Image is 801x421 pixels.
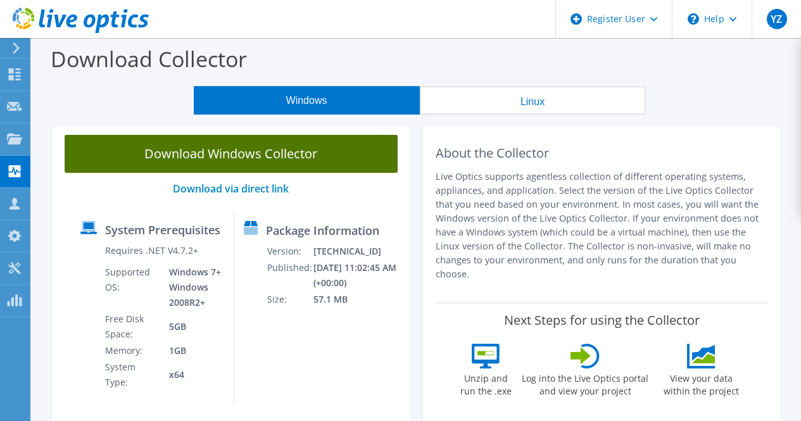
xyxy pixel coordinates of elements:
td: Published: [267,260,313,291]
td: Supported OS: [104,264,160,311]
td: Memory: [104,342,160,359]
td: Size: [267,291,313,308]
td: 1GB [160,342,224,359]
svg: \n [688,13,699,25]
p: Live Optics supports agentless collection of different operating systems, appliances, and applica... [436,170,769,281]
td: 57.1 MB [313,291,405,308]
a: Download via direct link [173,182,289,196]
label: Download Collector [51,44,247,73]
label: Package Information [266,224,379,237]
label: Requires .NET V4.7.2+ [105,244,198,257]
button: Windows [194,86,420,115]
a: Download Windows Collector [65,135,398,173]
td: Windows 7+ Windows 2008R2+ [160,264,224,311]
td: Version: [267,243,313,260]
td: x64 [160,359,224,391]
td: [DATE] 11:02:45 AM (+00:00) [313,260,405,291]
td: 5GB [160,311,224,342]
label: Log into the Live Optics portal and view your project [521,368,649,398]
td: [TECHNICAL_ID] [313,243,405,260]
label: View your data within the project [655,368,747,398]
h2: About the Collector [436,146,769,161]
span: YZ [767,9,787,29]
label: Unzip and run the .exe [457,368,515,398]
td: System Type: [104,359,160,391]
label: System Prerequisites [105,223,220,236]
td: Free Disk Space: [104,311,160,342]
button: Linux [420,86,646,115]
label: Next Steps for using the Collector [504,313,700,328]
